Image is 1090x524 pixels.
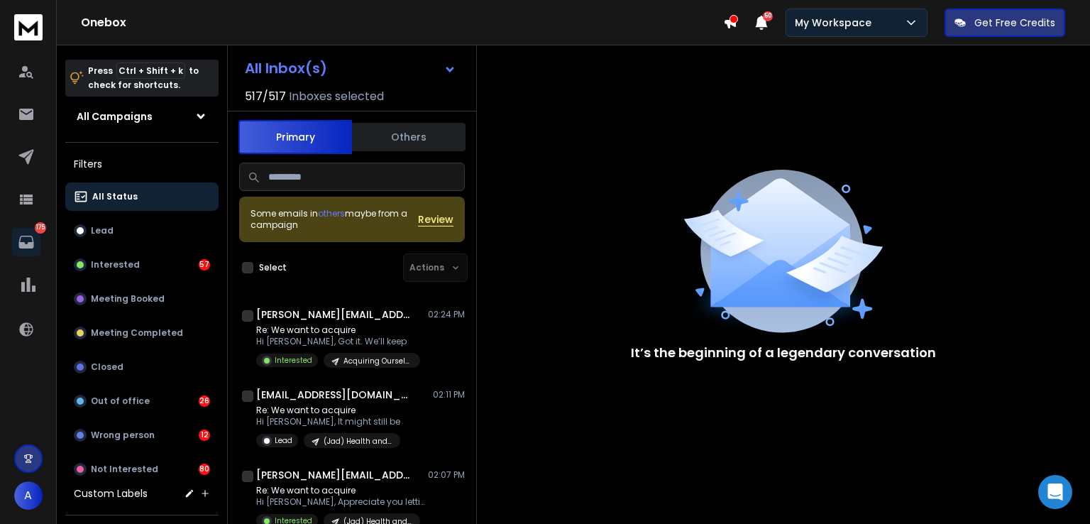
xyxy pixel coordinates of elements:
[275,355,312,366] p: Interested
[275,435,292,446] p: Lead
[88,64,199,92] p: Press to check for shortcuts.
[65,182,219,211] button: All Status
[116,62,185,79] span: Ctrl + Shift + k
[245,88,286,105] span: 517 / 517
[91,225,114,236] p: Lead
[974,16,1055,30] p: Get Free Credits
[1038,475,1072,509] div: Open Intercom Messenger
[238,120,352,154] button: Primary
[343,356,412,366] p: Acquiring Ourselves list [Jad]
[65,387,219,415] button: Out of office26
[65,319,219,347] button: Meeting Completed
[318,207,345,219] span: others
[65,251,219,279] button: Interested57
[428,469,465,481] p: 02:07 PM
[199,259,210,271] div: 57
[433,389,465,400] p: 02:11 PM
[256,496,426,508] p: Hi [PERSON_NAME], Appreciate you letting me
[259,262,287,273] label: Select
[245,61,327,75] h1: All Inbox(s)
[763,11,773,21] span: 50
[91,361,123,373] p: Closed
[91,259,140,271] p: Interested
[81,14,723,31] h1: Onebox
[256,336,420,347] p: Hi [PERSON_NAME], Got it. We’ll keep
[631,343,936,363] p: It’s the beginning of a legendary conversation
[65,102,219,131] button: All Campaigns
[352,121,466,153] button: Others
[91,293,165,305] p: Meeting Booked
[256,416,400,427] p: Hi [PERSON_NAME], It might still be
[14,481,43,510] button: A
[256,468,412,482] h1: [PERSON_NAME][EMAIL_ADDRESS][DOMAIN_NAME]
[256,485,426,496] p: Re: We want to acquire
[77,109,153,124] h1: All Campaigns
[74,486,148,501] h3: Custom Labels
[795,16,877,30] p: My Workspace
[65,217,219,245] button: Lead
[91,464,158,475] p: Not Interested
[428,309,465,320] p: 02:24 PM
[256,307,412,322] h1: [PERSON_NAME][EMAIL_ADDRESS][DOMAIN_NAME]
[199,464,210,475] div: 80
[91,395,150,407] p: Out of office
[233,54,468,82] button: All Inbox(s)
[91,430,155,441] p: Wrong person
[65,285,219,313] button: Meeting Booked
[65,455,219,484] button: Not Interested80
[418,212,453,226] button: Review
[65,421,219,449] button: Wrong person12
[65,154,219,174] h3: Filters
[35,222,46,234] p: 175
[91,327,183,339] p: Meeting Completed
[199,395,210,407] div: 26
[256,388,412,402] h1: [EMAIL_ADDRESS][DOMAIN_NAME]
[12,228,40,256] a: 175
[92,191,138,202] p: All Status
[324,436,392,447] p: (Jad) Health and wellness brands Europe - 50k - 1m/month (Storeleads) p1
[945,9,1065,37] button: Get Free Credits
[289,88,384,105] h3: Inboxes selected
[199,430,210,441] div: 12
[251,208,418,231] div: Some emails in maybe from a campaign
[256,405,400,416] p: Re: We want to acquire
[256,324,420,336] p: Re: We want to acquire
[65,353,219,381] button: Closed
[14,14,43,40] img: logo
